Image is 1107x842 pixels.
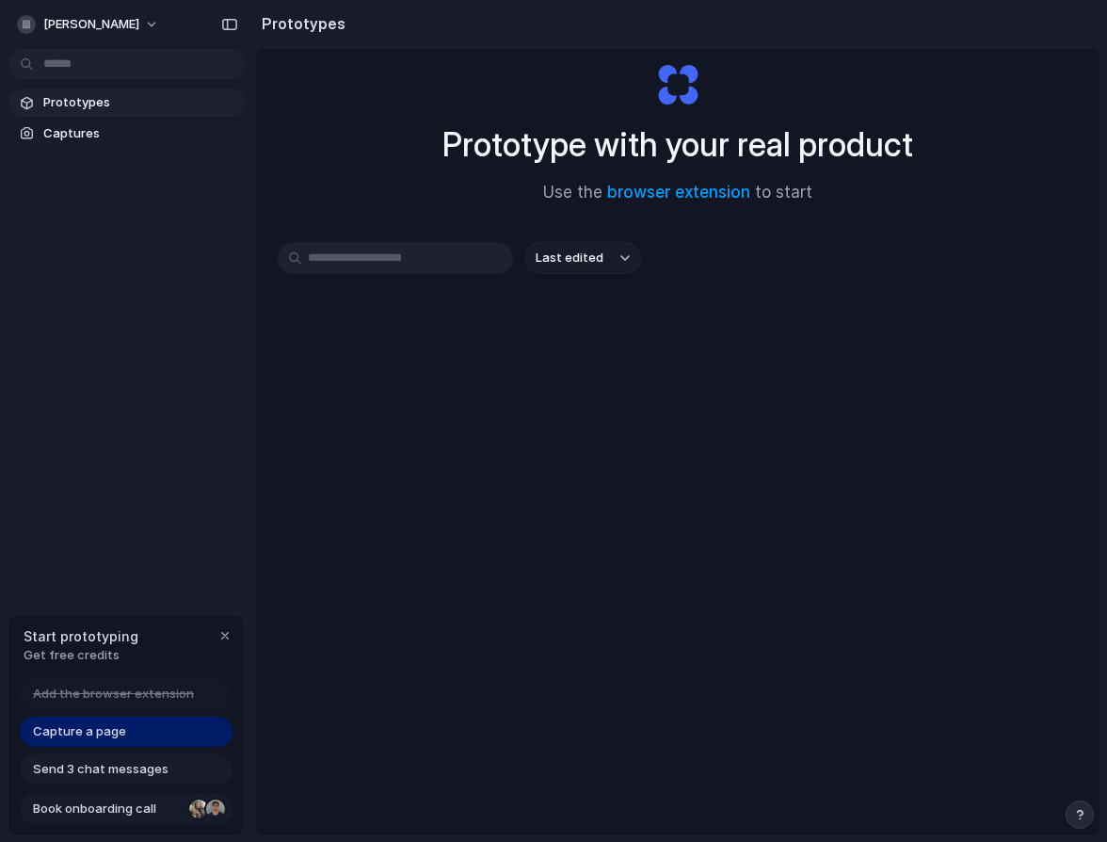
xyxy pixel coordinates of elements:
a: Prototypes [9,89,245,117]
button: Last edited [524,242,641,274]
span: [PERSON_NAME] [43,15,139,34]
div: Christian Iacullo [204,798,227,820]
h2: Prototypes [254,12,345,35]
a: Captures [9,120,245,148]
span: Capture a page [33,722,126,741]
span: Captures [43,124,237,143]
a: Book onboarding call [20,794,233,824]
button: [PERSON_NAME] [9,9,168,40]
span: Last edited [536,249,603,267]
span: Add the browser extension [33,685,194,704]
span: Send 3 chat messages [33,760,168,779]
span: Book onboarding call [33,800,182,818]
span: Get free credits [24,646,138,665]
a: browser extension [607,183,750,202]
span: Use the to start [543,181,812,205]
div: Nicole Kubica [187,798,210,820]
h1: Prototype with your real product [442,120,913,170]
span: Prototypes [43,93,237,112]
span: Start prototyping [24,626,138,646]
